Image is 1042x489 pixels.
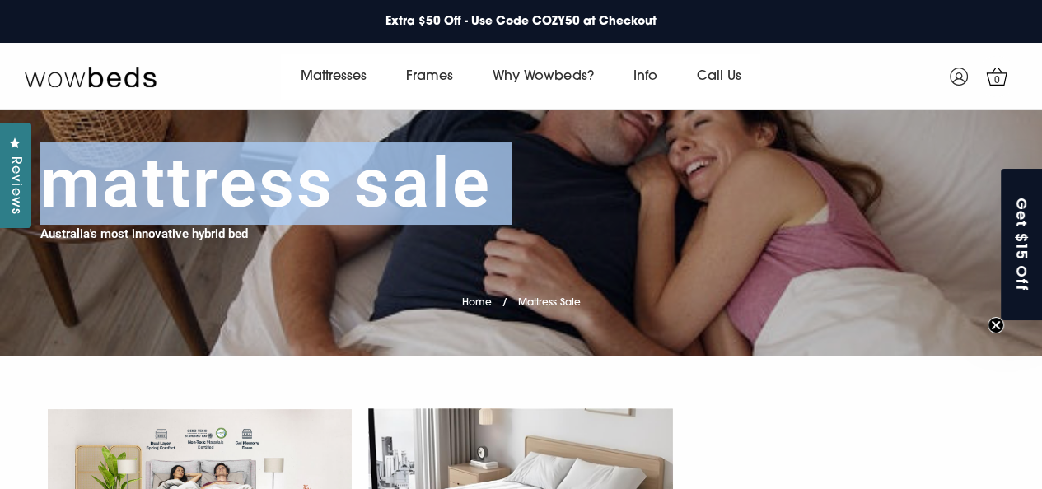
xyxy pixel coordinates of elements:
span: Get $15 Off [1012,198,1033,292]
a: Why Wowbeds? [473,54,613,100]
img: Wow Beds Logo [25,65,157,88]
a: Info [613,54,676,100]
a: Home [462,298,492,308]
span: / [502,298,507,308]
span: Reviews [4,156,26,215]
a: Call Us [676,54,760,100]
a: Extra $50 Off - Use Code COZY50 at Checkout [377,5,665,39]
span: Mattress Sale [517,298,580,308]
h4: Australia's most innovative hybrid bed [40,225,248,244]
a: Mattresses [281,54,386,100]
h1: Mattress Sale [40,142,492,225]
a: Frames [386,54,473,100]
div: Get $15 OffClose teaser [1001,169,1042,320]
nav: breadcrumbs [462,276,581,318]
span: 0 [988,72,1005,89]
a: 0 [976,56,1017,97]
button: Close teaser [988,317,1004,333]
